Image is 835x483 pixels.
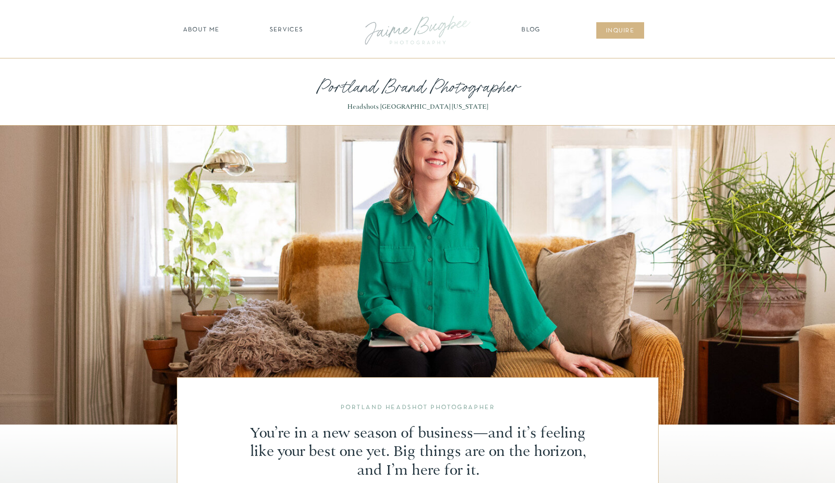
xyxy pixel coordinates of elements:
h1: Portland Brand Photographer [316,75,520,97]
h2: Headshots [GEOGRAPHIC_DATA] [US_STATE] [301,103,535,114]
h2: Portland Headshot Photographer [231,404,605,412]
a: inqUIre [601,27,640,36]
a: about ME [180,26,222,35]
a: Blog [519,26,543,35]
h3: You’re in a new season of business—and it’s feeling like your best one yet. Big things are on the... [245,425,591,466]
a: SERVICES [259,26,314,35]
